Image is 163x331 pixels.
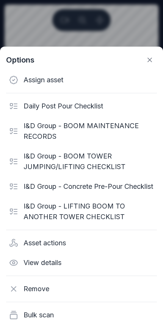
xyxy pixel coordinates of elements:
[6,116,157,146] div: I&D Group - BOOM MAINTENANCE RECORDS
[6,233,157,253] div: Asset actions
[6,279,157,299] div: Remove
[6,196,157,227] div: I&D Group - LIFTING BOOM TO ANOTHER TOWER CHECKLIST
[6,177,157,196] div: I&D Group - Concrete Pre-Pour Checklist
[6,305,157,325] div: Bulk scan
[6,253,157,273] div: View details
[6,146,157,177] div: I&D Group - BOOM TOWER JUMPING/LIFTING CHECKLIST
[6,96,157,116] div: Daily Post Pour Checklist
[6,70,157,90] div: Assign asset
[6,55,34,65] strong: Options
